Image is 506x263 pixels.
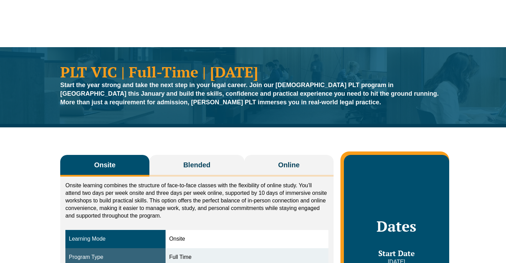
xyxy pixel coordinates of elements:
h2: Dates [351,218,442,235]
span: Blended [183,160,210,170]
span: Start Date [378,248,415,258]
div: Full Time [169,253,325,261]
span: Online [278,160,299,170]
div: Learning Mode [69,235,162,243]
p: Onsite learning combines the structure of face-to-face classes with the flexibility of online stu... [65,182,328,220]
h1: PLT VIC | Full-Time | [DATE] [60,64,446,79]
strong: Start the year strong and take the next step in your legal career. Join our [DEMOGRAPHIC_DATA] PL... [60,82,439,106]
span: Onsite [94,160,115,170]
div: Onsite [169,235,325,243]
div: Program Type [69,253,162,261]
